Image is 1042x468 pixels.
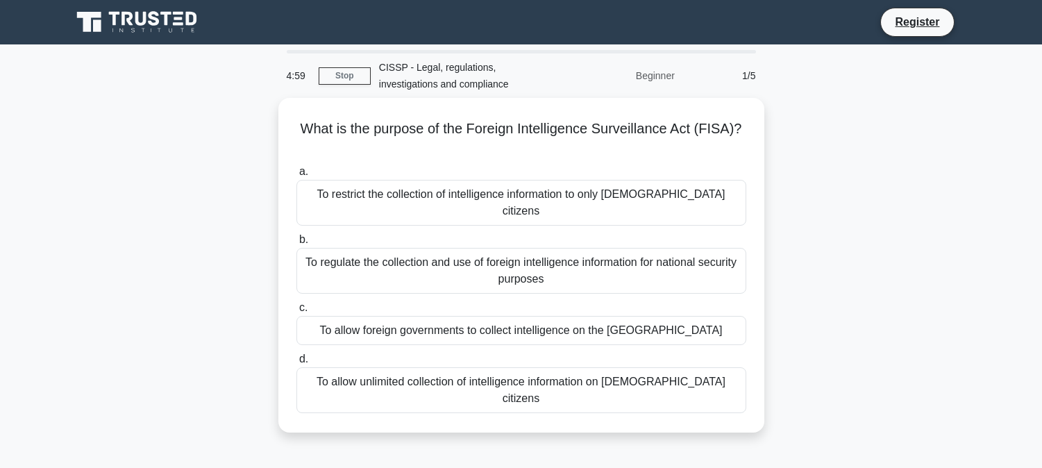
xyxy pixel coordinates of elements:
[371,53,562,98] div: CISSP - Legal, regulations, investigations and compliance
[319,67,371,85] a: Stop
[296,367,746,413] div: To allow unlimited collection of intelligence information on [DEMOGRAPHIC_DATA] citizens
[299,353,308,365] span: d.
[683,62,764,90] div: 1/5
[278,62,319,90] div: 4:59
[296,180,746,226] div: To restrict the collection of intelligence information to only [DEMOGRAPHIC_DATA] citizens
[299,165,308,177] span: a.
[295,120,748,155] h5: What is the purpose of the Foreign Intelligence Surveillance Act (FISA)?
[296,316,746,345] div: To allow foreign governments to collect intelligence on the [GEOGRAPHIC_DATA]
[299,301,308,313] span: c.
[562,62,683,90] div: Beginner
[886,13,948,31] a: Register
[296,248,746,294] div: To regulate the collection and use of foreign intelligence information for national security purp...
[299,233,308,245] span: b.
